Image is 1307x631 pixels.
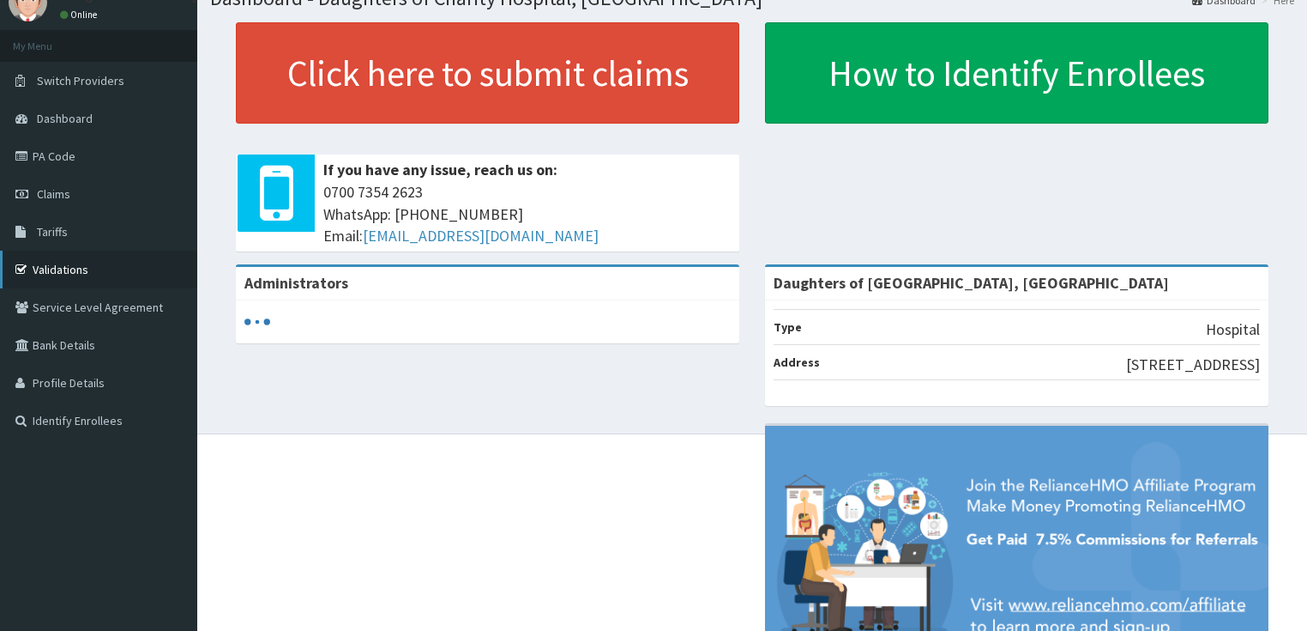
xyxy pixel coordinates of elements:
strong: Daughters of [GEOGRAPHIC_DATA], [GEOGRAPHIC_DATA] [774,273,1169,293]
b: Type [774,319,802,335]
span: 0700 7354 2623 WhatsApp: [PHONE_NUMBER] Email: [323,181,731,247]
span: Claims [37,186,70,202]
a: How to Identify Enrollees [765,22,1268,124]
b: Address [774,355,820,370]
span: Tariffs [37,224,68,240]
span: Switch Providers [37,73,124,88]
a: [EMAIL_ADDRESS][DOMAIN_NAME] [363,226,599,246]
b: Administrators [244,273,348,293]
svg: audio-loading [244,309,270,335]
a: Online [60,9,101,21]
b: If you have any issue, reach us on: [323,160,557,179]
p: Hospital [1206,319,1260,341]
p: [STREET_ADDRESS] [1126,354,1260,376]
a: Click here to submit claims [236,22,739,124]
span: Dashboard [37,111,93,126]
